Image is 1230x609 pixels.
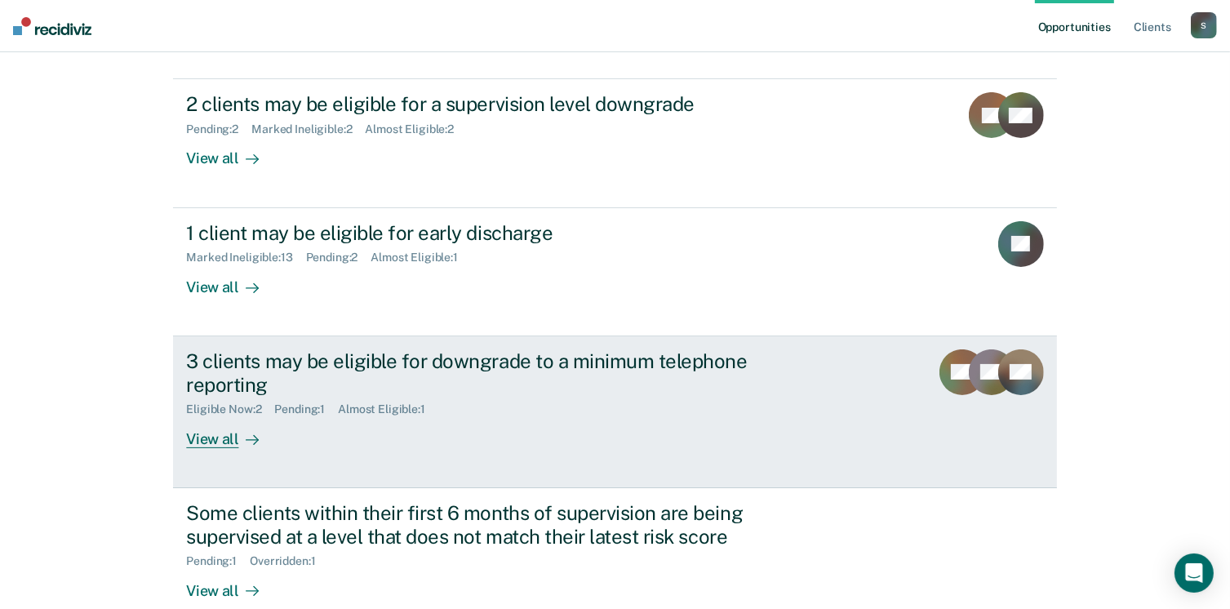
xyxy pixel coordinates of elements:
[1174,553,1214,593] div: Open Intercom Messenger
[186,122,251,136] div: Pending : 2
[250,554,328,568] div: Overridden : 1
[338,402,438,416] div: Almost Eligible : 1
[186,501,759,549] div: Some clients within their first 6 months of supervision are being supervised at a level that does...
[186,221,759,245] div: 1 client may be eligible for early discharge
[186,136,278,168] div: View all
[13,17,91,35] img: Recidiviz
[186,416,278,448] div: View all
[306,251,371,264] div: Pending : 2
[251,122,365,136] div: Marked Ineligible : 2
[274,402,338,416] div: Pending : 1
[371,251,471,264] div: Almost Eligible : 1
[186,349,759,397] div: 3 clients may be eligible for downgrade to a minimum telephone reporting
[173,78,1056,207] a: 2 clients may be eligible for a supervision level downgradePending:2Marked Ineligible:2Almost Eli...
[186,568,278,600] div: View all
[186,554,250,568] div: Pending : 1
[186,251,305,264] div: Marked Ineligible : 13
[366,122,468,136] div: Almost Eligible : 2
[186,402,274,416] div: Eligible Now : 2
[173,208,1056,336] a: 1 client may be eligible for early dischargeMarked Ineligible:13Pending:2Almost Eligible:1View all
[186,92,759,116] div: 2 clients may be eligible for a supervision level downgrade
[1191,12,1217,38] button: S
[173,336,1056,488] a: 3 clients may be eligible for downgrade to a minimum telephone reportingEligible Now:2Pending:1Al...
[186,264,278,296] div: View all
